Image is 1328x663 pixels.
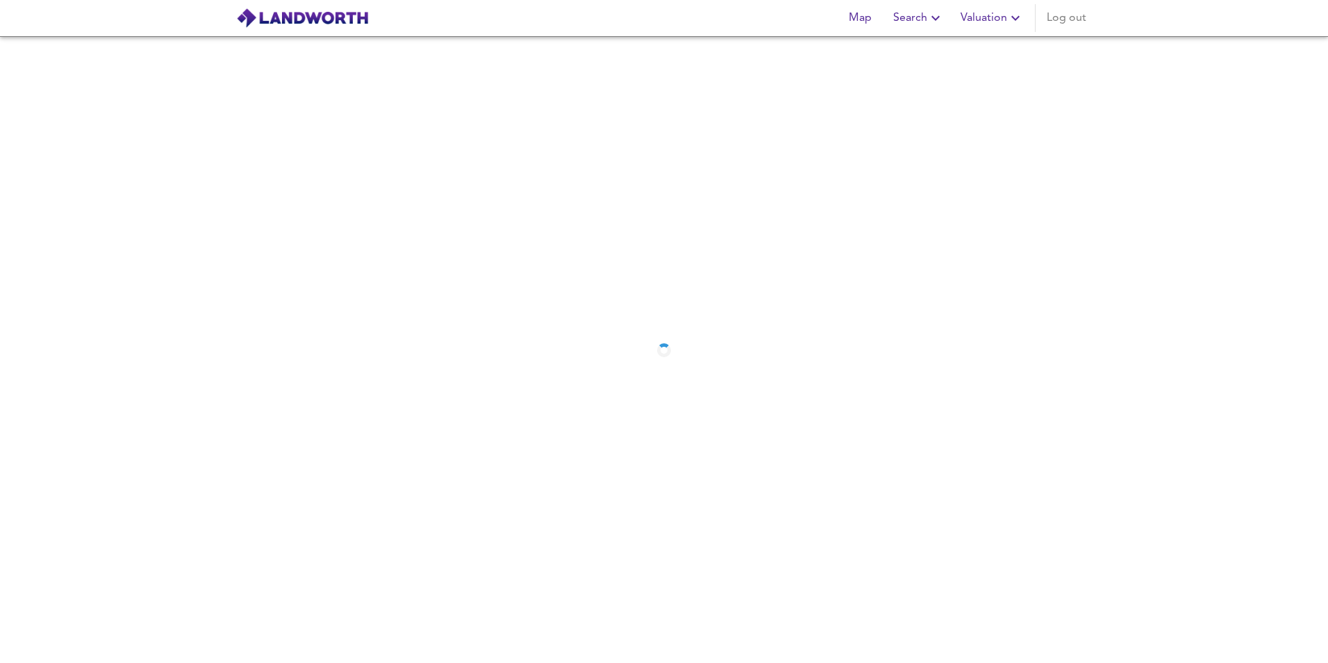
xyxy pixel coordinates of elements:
button: Log out [1041,4,1092,32]
span: Map [843,8,877,28]
span: Search [893,8,944,28]
span: Valuation [961,8,1024,28]
button: Valuation [955,4,1029,32]
button: Search [888,4,949,32]
button: Map [838,4,882,32]
img: logo [236,8,369,28]
span: Log out [1047,8,1086,28]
